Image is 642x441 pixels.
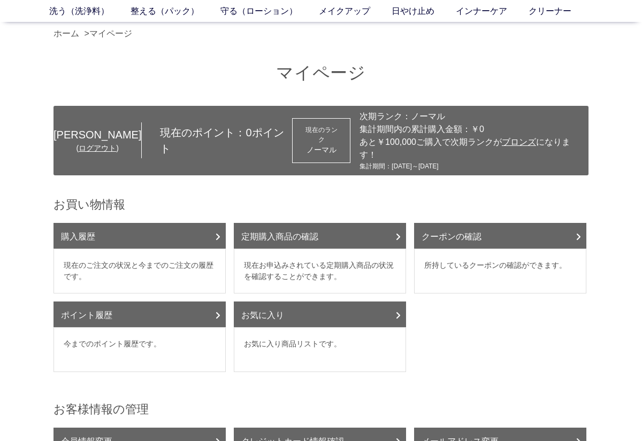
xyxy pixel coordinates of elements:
[53,197,588,212] h2: お買い物情報
[319,5,392,18] a: メイクアップ
[53,29,79,38] a: ホーム
[414,223,586,249] a: クーポンの確認
[234,301,406,327] a: お気に入り
[53,61,588,84] h1: マイページ
[360,110,583,123] div: 次期ランク：ノーマル
[302,144,340,156] div: ノーマル
[89,29,132,38] a: マイページ
[131,5,220,18] a: 整える（パック）
[53,401,588,417] h2: お客様情報の管理
[302,125,340,144] dt: 現在のランク
[234,249,406,293] dd: 現在お申込みされている定期購入商品の状況を確認することができます。
[79,144,116,152] a: ログアウト
[392,5,456,18] a: 日やけ止め
[360,123,583,136] div: 集計期間内の累計購入金額：￥0
[142,125,292,157] div: 現在のポイント： ポイント
[53,143,141,154] div: ( )
[414,249,586,293] dd: 所持しているクーポンの確認ができます。
[220,5,319,18] a: 守る（ローション）
[53,249,226,293] dd: 現在のご注文の状況と今までのご注文の履歴です。
[529,5,593,18] a: クリーナー
[246,127,251,138] span: 0
[84,27,134,40] li: >
[53,223,226,249] a: 購入履歴
[234,223,406,249] a: 定期購入商品の確認
[360,136,583,161] div: あと￥100,000ご購入で次期ランクが になります！
[53,127,141,143] div: [PERSON_NAME]
[502,137,536,146] span: ブロンズ
[234,327,406,372] dd: お気に入り商品リストです。
[49,5,131,18] a: 洗う（洗浄料）
[360,161,583,171] div: 集計期間：[DATE]～[DATE]
[456,5,529,18] a: インナーケア
[53,327,226,372] dd: 今までのポイント履歴です。
[53,301,226,327] a: ポイント履歴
